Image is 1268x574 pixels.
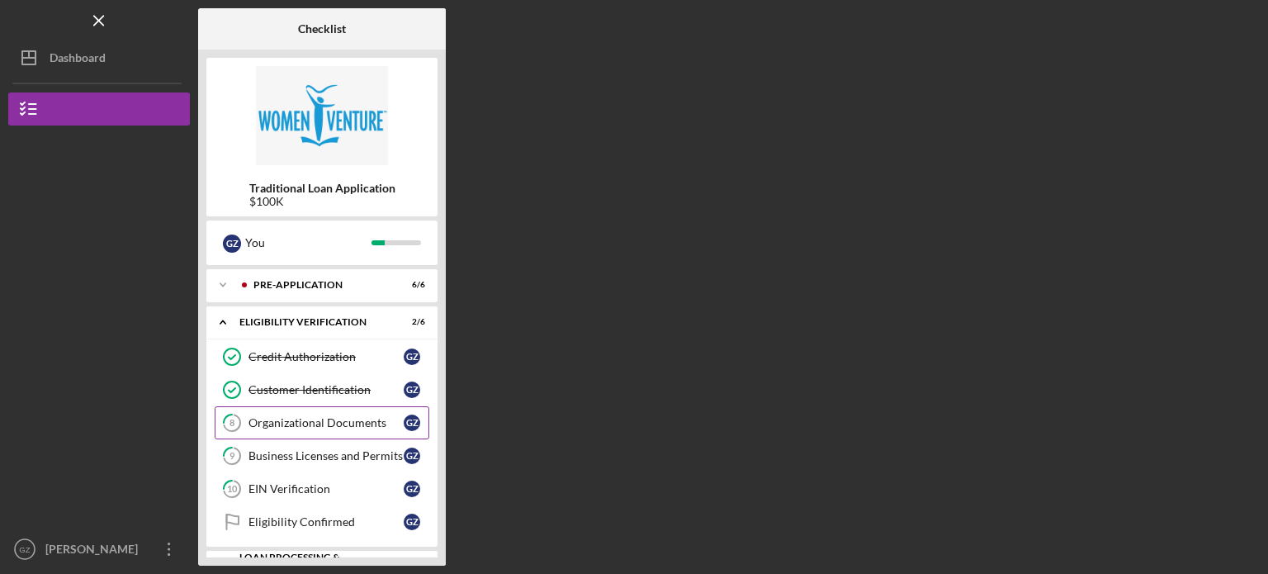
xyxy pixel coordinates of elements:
div: Dashboard [50,41,106,78]
div: Pre-Application [253,280,384,290]
tspan: 10 [227,484,238,495]
div: Customer Identification [248,383,404,396]
div: Credit Authorization [248,350,404,363]
div: 6 / 6 [395,280,425,290]
div: 2 / 6 [395,317,425,327]
div: G Z [404,514,420,530]
img: Product logo [206,66,438,165]
a: Credit AuthorizationGZ [215,340,429,373]
b: Traditional Loan Application [249,182,395,195]
a: 9Business Licenses and PermitsGZ [215,439,429,472]
button: Dashboard [8,41,190,74]
div: [PERSON_NAME] [41,533,149,570]
div: Organizational Documents [248,416,404,429]
a: Customer IdentificationGZ [215,373,429,406]
div: Business Licenses and Permits [248,449,404,463]
b: Checklist [298,22,346,36]
tspan: 8 [229,418,234,429]
div: G Z [404,481,420,497]
div: G Z [223,235,241,253]
a: 10EIN VerificationGZ [215,472,429,505]
a: 8Organizational DocumentsGZ [215,406,429,439]
div: Eligibility Confirmed [248,515,404,529]
div: $100K [249,195,395,208]
div: G Z [404,382,420,398]
a: Eligibility ConfirmedGZ [215,505,429,538]
div: You [245,229,371,257]
div: EIN Verification [248,482,404,496]
tspan: 9 [229,451,235,462]
div: G Z [404,415,420,431]
div: G Z [404,349,420,365]
div: Eligibility Verification [239,317,384,327]
button: GZ[PERSON_NAME] [8,533,190,566]
div: G Z [404,448,420,464]
text: GZ [19,545,30,554]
